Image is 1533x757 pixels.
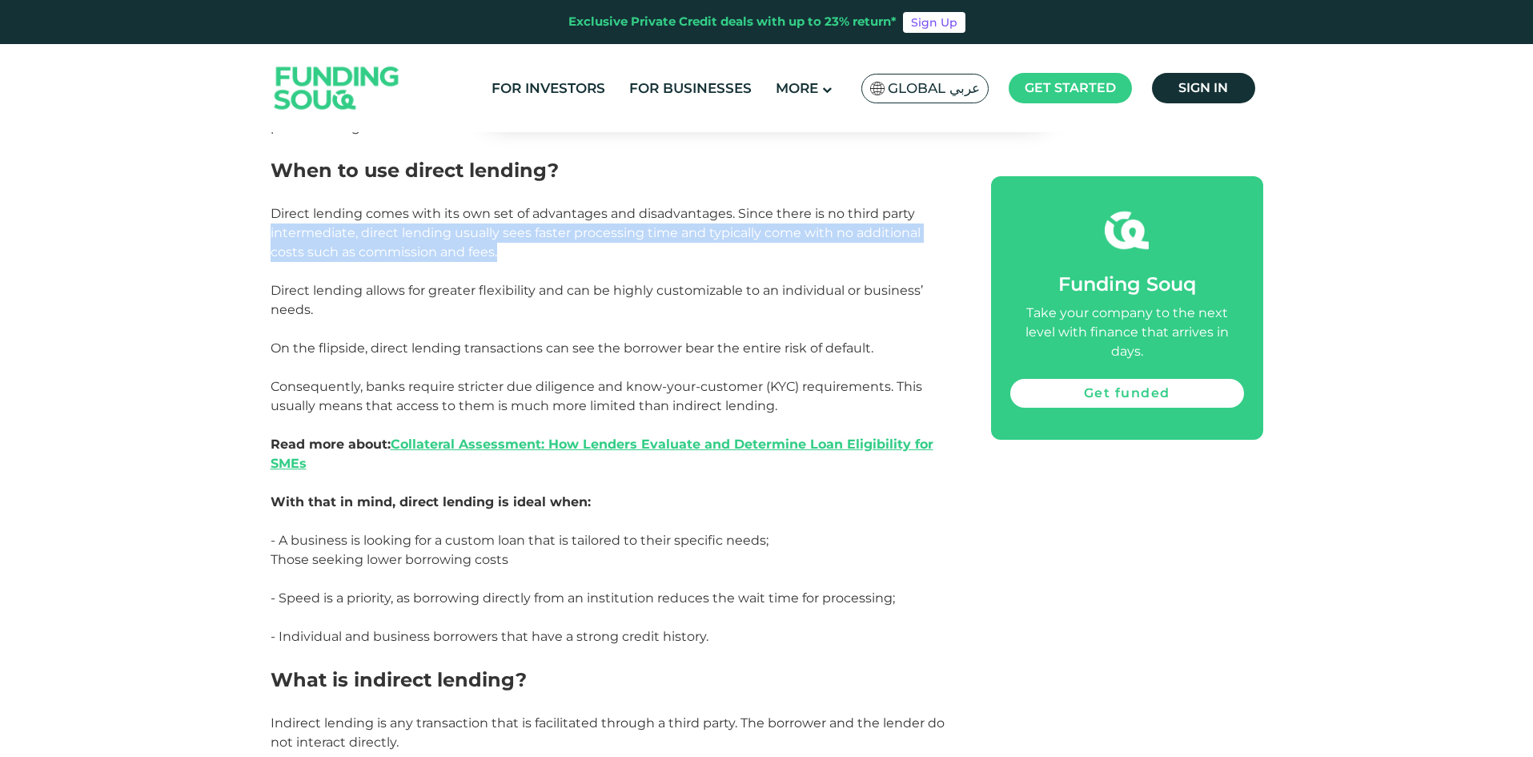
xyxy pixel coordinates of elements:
[870,82,885,95] img: SA Flag
[271,533,769,548] span: - A business is looking for a custom loan that is tailored to their specific needs;
[1010,379,1244,408] a: Get funded
[776,80,818,96] span: More
[568,13,897,31] div: Exclusive Private Credit deals with up to 23% return*
[259,48,415,129] img: Logo
[271,629,708,644] span: - Individual and business borrowers that have a strong credit history.
[271,206,921,260] span: Direct lending comes with its own set of advantages and disadvantages. Since there is no third pa...
[271,715,945,750] span: Indirect lending is any transaction that is facilitated through a third party. The borrower and t...
[271,668,527,691] span: What is indirect lending?
[271,552,508,567] span: Those seeking lower borrowing costs
[888,79,980,98] span: Global عربي
[271,437,933,471] a: Collateral Assessment: How Lenders Evaluate and Determine Loan Eligibility for SMEs
[1025,80,1116,95] span: Get started
[271,283,923,317] span: Direct lending allows for greater flexibility and can be highly customizable to an individual or ...
[1058,272,1196,296] span: Funding Souq
[271,590,895,606] span: - Speed is a priority, as borrowing directly from an institution reduces the wait time for proces...
[625,75,756,102] a: For Businesses
[903,12,965,33] a: Sign Up
[271,494,591,509] span: With that in mind, direct lending is ideal when:
[1178,80,1228,95] span: Sign in
[1152,73,1255,103] a: Sign in
[271,379,933,471] span: Consequently, banks require stricter due diligence and know-your-customer (KYC) requirements. Thi...
[488,75,609,102] a: For Investors
[271,437,933,471] strong: Read more about:
[271,81,918,135] span: This is when individual lenders provide funds to individual borrowers directly, usually through o...
[1105,208,1149,252] img: fsicon
[271,159,559,182] span: When to use direct lending?
[1010,304,1244,361] div: Take your company to the next level with finance that arrives in days.
[271,340,873,356] span: On the flipside, direct lending transactions can see the borrower bear the entire risk of default.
